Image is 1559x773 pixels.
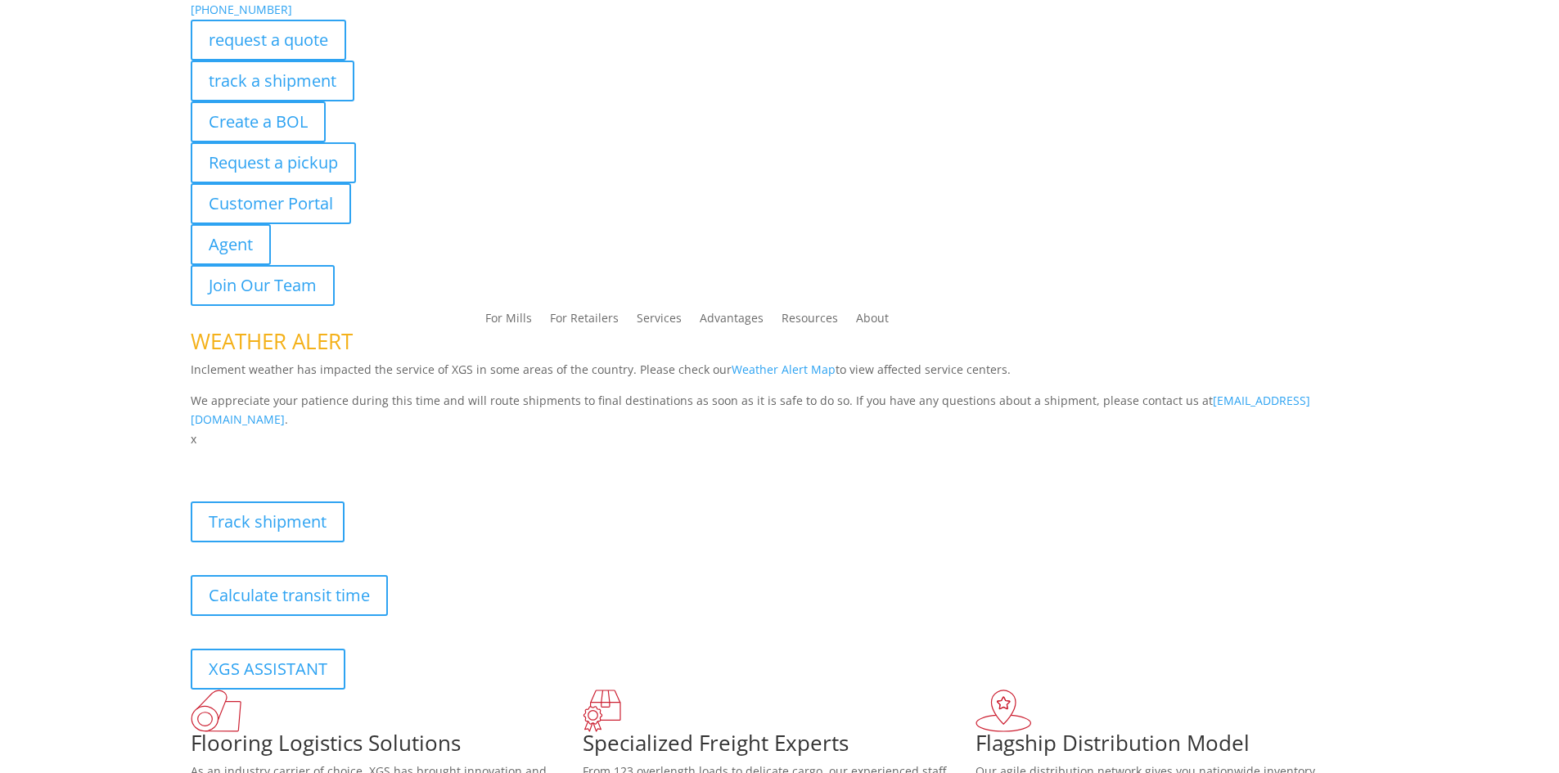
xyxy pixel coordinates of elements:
a: request a quote [191,20,346,61]
a: XGS ASSISTANT [191,649,345,690]
a: Services [637,312,682,330]
h1: Flooring Logistics Solutions [191,732,583,762]
a: Advantages [700,312,764,330]
a: Customer Portal [191,183,351,224]
a: About [856,312,889,330]
a: Track shipment [191,501,345,542]
img: xgs-icon-flagship-distribution-model-red [976,690,1032,732]
p: We appreciate your patience during this time and will route shipments to final destinations as so... [191,391,1369,430]
img: xgs-icon-focused-on-flooring-red [583,690,621,732]
h1: Specialized Freight Experts [583,732,976,762]
a: Calculate transit time [191,575,388,616]
p: x [191,429,1369,449]
a: Create a BOL [191,101,326,142]
b: Visibility, transparency, and control for your entire supply chain. [191,452,556,467]
a: Weather Alert Map [732,362,836,377]
a: track a shipment [191,61,354,101]
a: Agent [191,224,271,265]
a: Join Our Team [191,265,335,306]
img: xgs-icon-total-supply-chain-intelligence-red [191,690,241,732]
h1: Flagship Distribution Model [976,732,1368,762]
span: WEATHER ALERT [191,326,353,356]
p: Inclement weather has impacted the service of XGS in some areas of the country. Please check our ... [191,360,1369,391]
a: [PHONE_NUMBER] [191,2,292,17]
a: Request a pickup [191,142,356,183]
a: For Retailers [550,312,619,330]
a: Resources [782,312,838,330]
a: For Mills [485,312,532,330]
